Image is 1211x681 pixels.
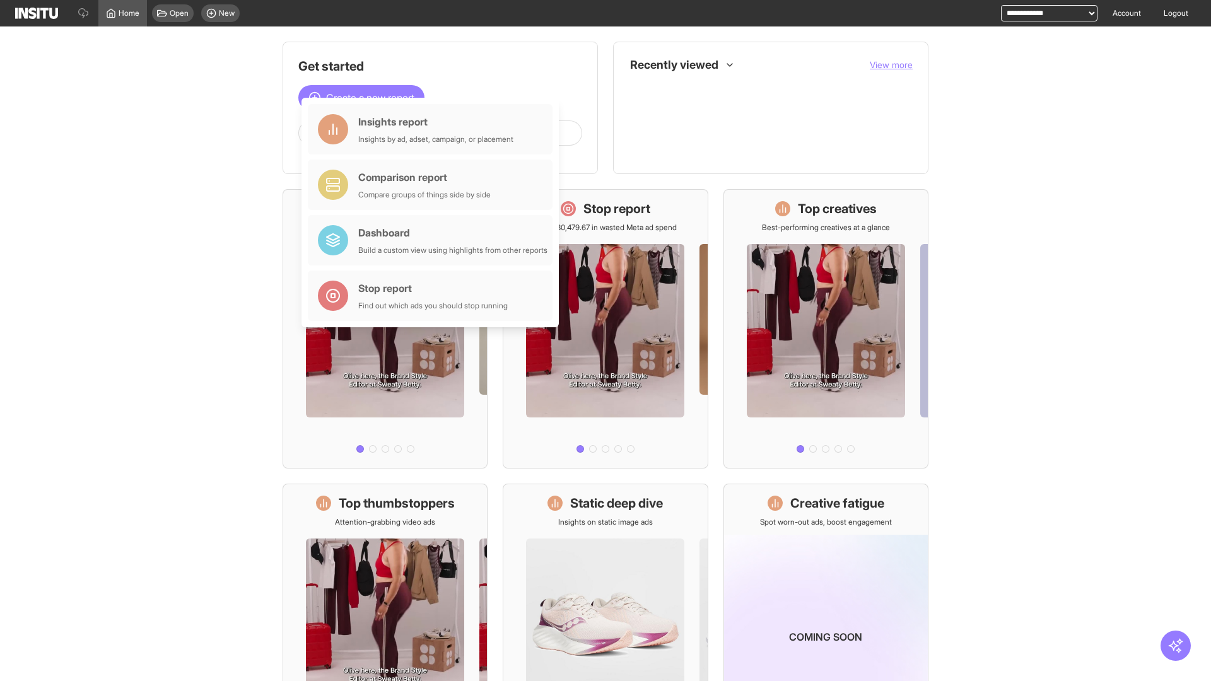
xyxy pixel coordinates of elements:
[723,189,928,469] a: Top creativesBest-performing creatives at a glance
[358,134,513,144] div: Insights by ad, adset, campaign, or placement
[558,517,653,527] p: Insights on static image ads
[358,114,513,129] div: Insights report
[358,225,547,240] div: Dashboard
[358,190,491,200] div: Compare groups of things side by side
[798,200,877,218] h1: Top creatives
[534,223,677,233] p: Save £30,479.67 in wasted Meta ad spend
[335,517,435,527] p: Attention-grabbing video ads
[298,57,582,75] h1: Get started
[298,85,424,110] button: Create a new report
[170,8,189,18] span: Open
[358,170,491,185] div: Comparison report
[870,59,913,70] span: View more
[339,494,455,512] h1: Top thumbstoppers
[583,200,650,218] h1: Stop report
[15,8,58,19] img: Logo
[358,245,547,255] div: Build a custom view using highlights from other reports
[503,189,708,469] a: Stop reportSave £30,479.67 in wasted Meta ad spend
[219,8,235,18] span: New
[870,59,913,71] button: View more
[119,8,139,18] span: Home
[283,189,488,469] a: What's live nowSee all active ads instantly
[326,90,414,105] span: Create a new report
[358,301,508,311] div: Find out which ads you should stop running
[762,223,890,233] p: Best-performing creatives at a glance
[358,281,508,296] div: Stop report
[570,494,663,512] h1: Static deep dive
